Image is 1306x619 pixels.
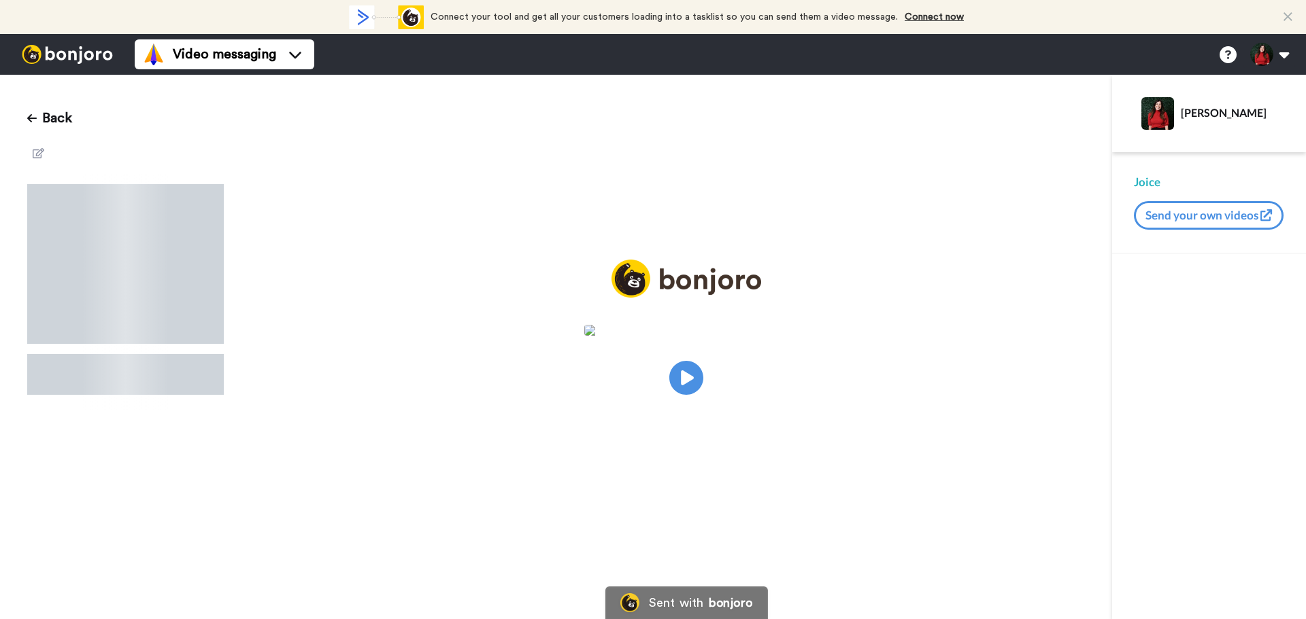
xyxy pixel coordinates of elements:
[584,325,788,336] img: 543bd81c-3dcc-463f-af19-40b783797eea.jpg
[16,45,118,64] img: bj-logo-header-white.svg
[1134,201,1284,230] button: Send your own videos
[649,597,703,609] div: Sent with
[1141,97,1174,130] img: Profile Image
[905,12,964,22] a: Connect now
[27,102,72,135] button: Back
[709,597,752,609] div: bonjoro
[173,45,276,64] span: Video messaging
[1181,106,1284,119] div: [PERSON_NAME]
[605,586,767,619] a: Bonjoro LogoSent withbonjoro
[612,260,761,298] img: logo_full.png
[143,43,165,65] img: vm-color.svg
[1134,174,1284,190] div: Joice
[620,593,639,612] img: Bonjoro Logo
[431,12,898,22] span: Connect your tool and get all your customers loading into a tasklist so you can send them a video...
[349,5,424,29] div: animation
